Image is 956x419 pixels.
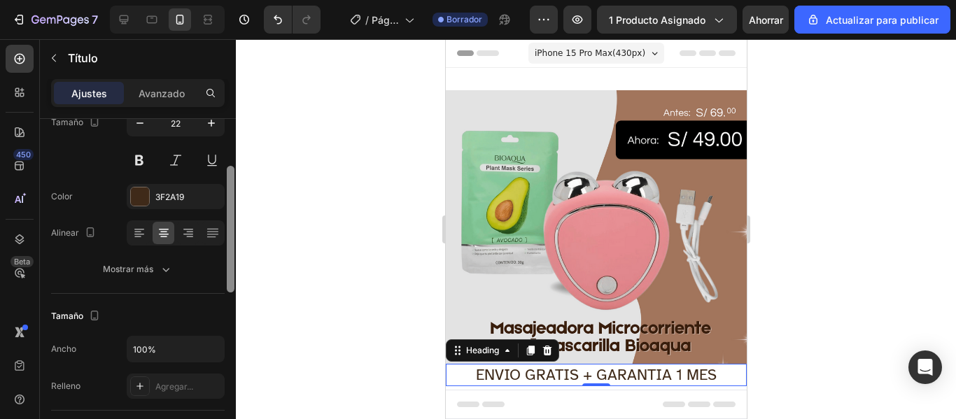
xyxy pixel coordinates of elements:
[155,192,184,202] font: 3F2A19
[743,6,789,34] button: Ahorrar
[14,257,30,267] font: Beta
[372,14,399,173] font: Página del producto - [DATE][PERSON_NAME] 18:46:36
[749,14,783,26] font: Ahorrar
[51,227,79,238] font: Alinear
[908,350,942,384] div: Abrir Intercom Messenger
[609,14,705,26] font: 1 producto asignado
[51,257,225,282] button: Mostrar más
[826,14,939,26] font: Actualizar para publicar
[139,87,185,99] font: Avanzado
[127,336,224,362] input: Auto
[264,6,321,34] div: Deshacer/Rehacer
[51,117,83,127] font: Tamaño
[155,381,193,392] font: Agregar...
[365,14,369,26] font: /
[71,87,107,99] font: Ajustes
[446,39,747,419] iframe: Área de diseño
[51,311,83,321] font: Tamaño
[6,6,104,34] button: 7
[68,50,219,66] p: Título
[794,6,950,34] button: Actualizar para publicar
[68,51,98,65] font: Título
[103,264,153,274] font: Mostrar más
[447,14,482,24] font: Borrador
[92,13,98,27] font: 7
[16,150,31,159] font: 450
[51,381,80,391] font: Relleno
[597,6,737,34] button: 1 producto asignado
[51,191,73,201] font: Color
[51,343,76,354] font: Ancho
